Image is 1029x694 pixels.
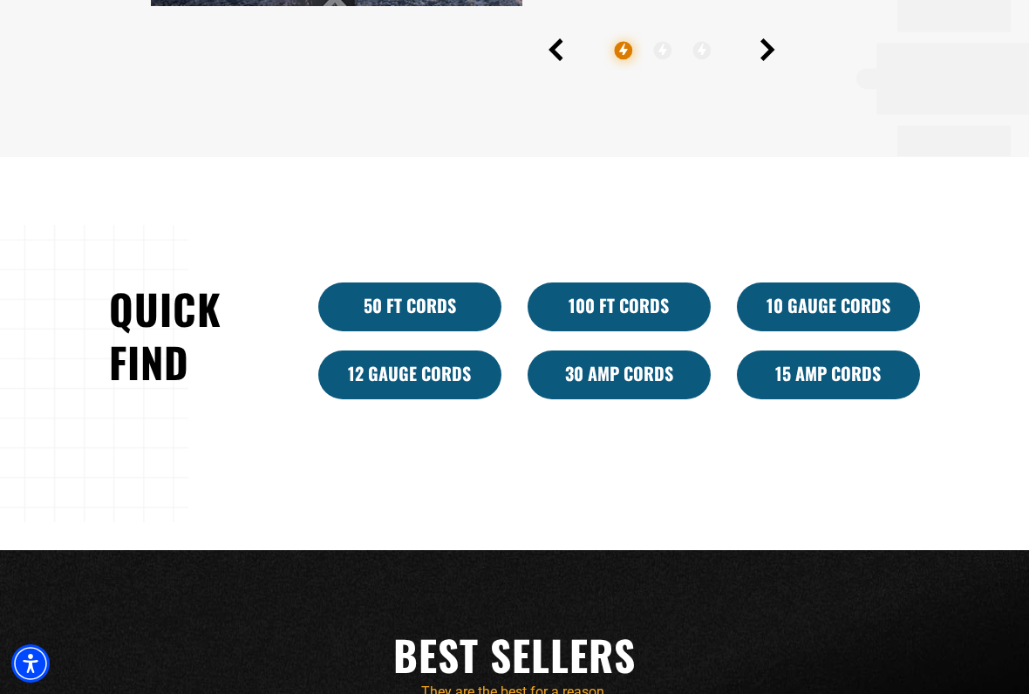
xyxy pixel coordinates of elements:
div: Accessibility Menu [11,644,50,683]
h2: Quick Find [109,282,292,390]
a: 12 Gauge Cords [318,350,501,399]
a: 15 Amp Cords [737,350,920,399]
a: 10 Gauge Cords [737,282,920,331]
button: Next [760,38,775,61]
a: 30 Amp Cords [528,350,711,399]
h2: Best Sellers [109,629,920,682]
a: 100 Ft Cords [528,282,711,331]
a: 50 ft cords [318,282,501,331]
button: Previous [549,38,563,61]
